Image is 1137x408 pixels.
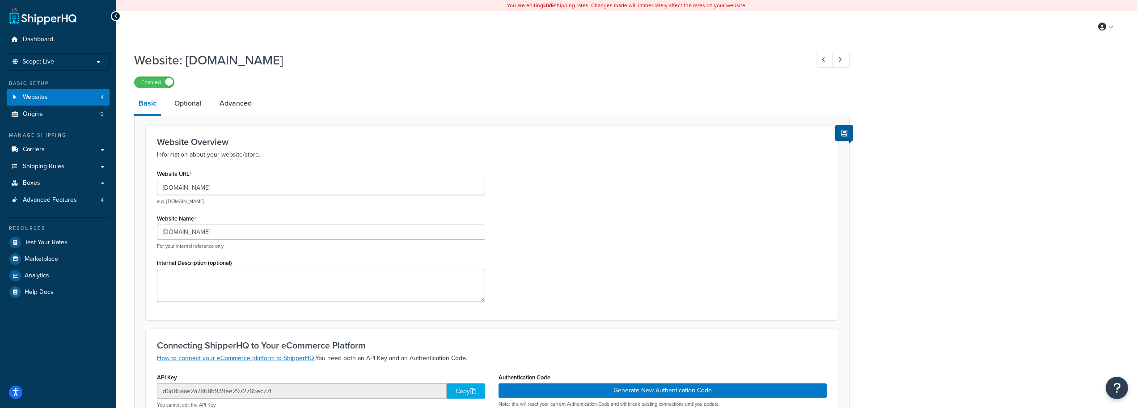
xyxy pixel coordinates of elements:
[816,53,833,68] a: Previous Record
[157,259,232,266] label: Internal Description (optional)
[157,353,315,363] a: How to connect your eCommerce platform to ShipperHQ.
[135,77,174,88] label: Enabled
[7,175,110,191] a: Boxes
[499,401,827,408] p: Note: this will reset your current Authentication Code and will break existing connections until ...
[1106,377,1128,399] button: Open Resource Center
[157,353,827,364] p: You need both an API Key and an Authentication Code.
[447,383,485,399] div: Copy
[157,170,192,178] label: Website URL
[134,51,799,69] h1: Website: [DOMAIN_NAME]
[7,234,110,251] a: Test Your Rates
[7,284,110,300] a: Help Docs
[7,106,110,123] li: Origins
[157,198,485,205] p: e.g. [DOMAIN_NAME]
[134,93,161,116] a: Basic
[7,89,110,106] a: Websites4
[25,255,58,263] span: Marketplace
[170,93,206,114] a: Optional
[157,137,827,147] h3: Website Overview
[499,374,550,381] label: Authentication Code
[7,225,110,232] div: Resources
[23,146,45,153] span: Carriers
[157,374,177,381] label: API Key
[22,58,54,66] span: Scope: Live
[7,141,110,158] a: Carriers
[7,31,110,48] a: Dashboard
[101,196,104,204] span: 4
[23,93,48,101] span: Websites
[215,93,256,114] a: Advanced
[23,163,64,170] span: Shipping Rules
[157,215,196,222] label: Website Name
[543,1,554,9] b: LIVE
[7,192,110,208] a: Advanced Features4
[25,272,49,280] span: Analytics
[7,106,110,123] a: Origins12
[7,251,110,267] a: Marketplace
[7,192,110,208] li: Advanced Features
[7,158,110,175] a: Shipping Rules
[835,125,853,141] button: Show Help Docs
[157,243,485,250] p: For your internal reference only
[157,149,827,160] p: Information about your website/store.
[101,93,104,101] span: 4
[25,289,54,296] span: Help Docs
[7,80,110,87] div: Basic Setup
[499,383,827,398] button: Generate New Authentication Code
[23,110,43,118] span: Origins
[23,179,40,187] span: Boxes
[25,239,68,246] span: Test Your Rates
[833,53,850,68] a: Next Record
[7,268,110,284] a: Analytics
[7,132,110,139] div: Manage Shipping
[99,110,104,118] span: 12
[157,340,827,350] h3: Connecting ShipperHQ to Your eCommerce Platform
[23,196,77,204] span: Advanced Features
[7,89,110,106] li: Websites
[23,36,53,43] span: Dashboard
